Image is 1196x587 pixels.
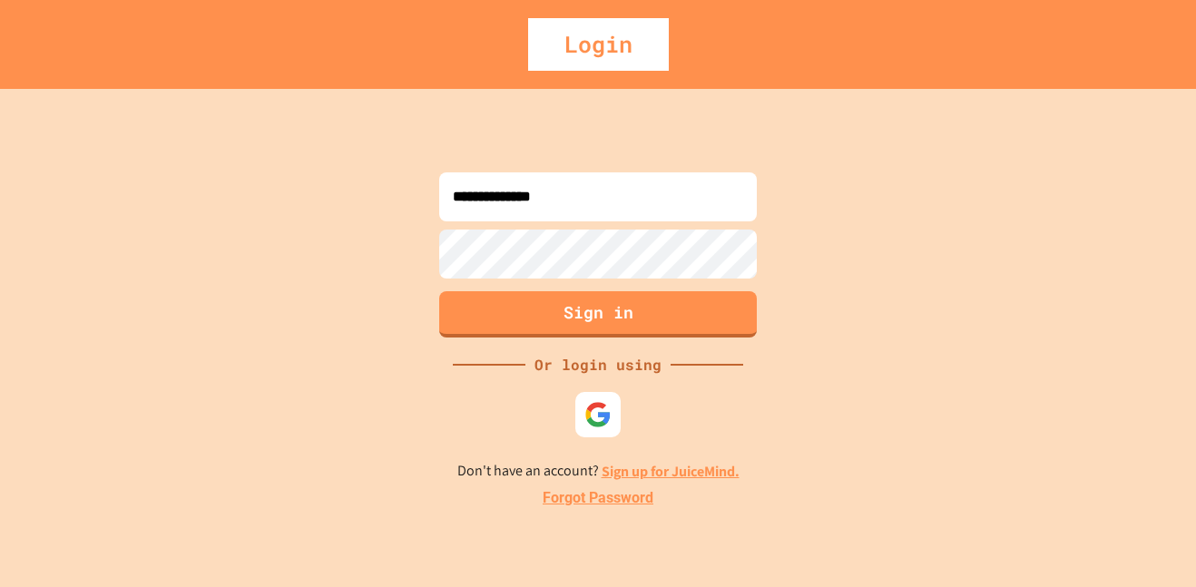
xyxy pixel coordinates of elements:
[457,460,740,483] p: Don't have an account?
[602,462,740,481] a: Sign up for JuiceMind.
[528,18,669,71] div: Login
[584,401,612,428] img: google-icon.svg
[525,354,671,376] div: Or login using
[439,291,757,338] button: Sign in
[543,487,653,509] a: Forgot Password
